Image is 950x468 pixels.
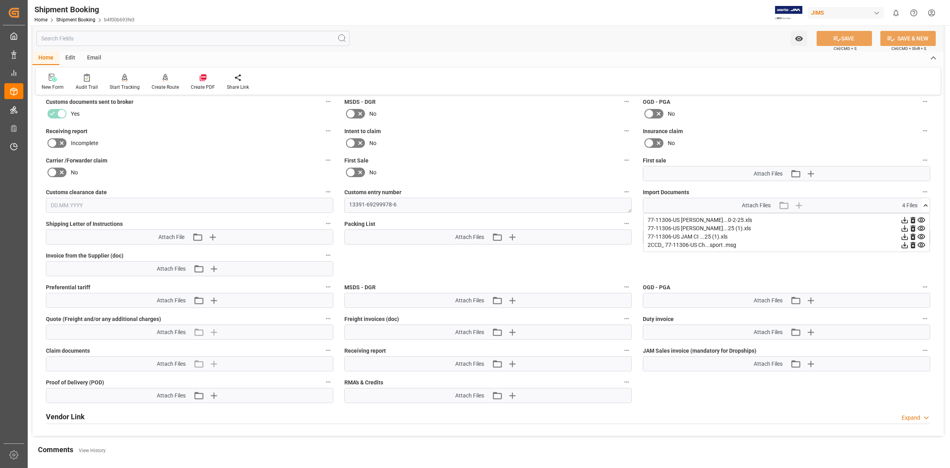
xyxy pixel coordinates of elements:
[648,224,925,233] div: 77-11306-US [PERSON_NAME]...25 (1).xls
[323,377,333,387] button: Proof of Delivery (POD)
[157,360,186,368] span: Attach Files
[455,328,484,336] span: Attach Files
[323,218,333,229] button: Shipping Letter of Instructions
[621,126,632,136] button: Intent to claim
[344,188,401,197] span: Customs entry number
[46,198,333,213] input: DD.MM.YYYY
[46,98,133,106] span: Customs documents sent to broker
[157,296,186,305] span: Attach Files
[455,360,484,368] span: Attach Files
[643,157,666,165] span: First sale
[621,218,632,229] button: Packing List
[621,313,632,324] button: Freight invoices (doc)
[754,170,783,178] span: Attach Files
[887,4,905,22] button: show 0 new notifications
[621,155,632,165] button: First Sale
[621,96,632,107] button: MSDS - DGR
[157,328,186,336] span: Attach Files
[643,188,689,197] span: Import Documents
[344,127,381,136] span: Intent to claim
[754,360,783,368] span: Attach Files
[643,127,683,136] span: Insurance claim
[920,345,930,355] button: JAM Sales invoice (mandatory for Dropships)
[808,7,884,19] div: JIMS
[643,98,670,106] span: OGD - PGA
[344,347,386,355] span: Receiving report
[71,168,78,177] span: No
[71,139,98,147] span: Incomplete
[323,345,333,355] button: Claim documents
[648,216,925,224] div: 77-11306-US [PERSON_NAME]...0-2-25.xls
[742,201,771,210] span: Attach Files
[323,282,333,292] button: Preferential tariff
[920,313,930,324] button: Duty invoice
[323,187,333,197] button: Customs clearance date
[754,328,783,336] span: Attach Files
[323,155,333,165] button: Carrier /Forwarder claim
[920,96,930,107] button: OGD - PGA
[344,378,383,387] span: RMA's & Credits
[227,84,249,91] div: Share Link
[36,31,350,46] input: Search Fields
[110,84,140,91] div: Start Tracking
[34,17,47,23] a: Home
[46,188,107,197] span: Customs clearance date
[56,17,95,23] a: Shipment Booking
[880,31,936,46] button: SAVE & NEW
[46,157,107,165] span: Carrier /Forwarder claim
[46,220,123,228] span: Shipping Letter of Instructions
[344,98,376,106] span: MSDS - DGR
[46,378,104,387] span: Proof of Delivery (POD)
[834,46,857,52] span: Ctrl/CMD + S
[157,392,186,400] span: Attach Files
[668,139,675,147] span: No
[76,84,98,91] div: Audit Trail
[344,220,375,228] span: Packing List
[791,31,807,46] button: open menu
[323,96,333,107] button: Customs documents sent to broker
[621,377,632,387] button: RMA's & Credits
[323,250,333,260] button: Invoice from the Supplier (doc)
[621,187,632,197] button: Customs entry number
[891,46,926,52] span: Ctrl/CMD + Shift + S
[46,315,161,323] span: Quote (Freight and/or any additional charges)
[38,444,73,455] h2: Comments
[369,168,376,177] span: No
[808,5,887,20] button: JIMS
[668,110,675,118] span: No
[32,52,59,65] div: Home
[71,110,80,118] span: Yes
[369,139,376,147] span: No
[46,127,87,136] span: Receiving report
[920,282,930,292] button: OGD - PGA
[46,411,85,422] h2: Vendor Link
[157,265,186,273] span: Attach Files
[648,241,925,249] div: 2CCD_ 77-11306-US Ch...sport .msg
[621,282,632,292] button: MSDS - DGR
[42,84,64,91] div: New Form
[643,315,674,323] span: Duty invoice
[817,31,872,46] button: SAVE
[158,233,184,241] span: Attach File
[81,52,107,65] div: Email
[621,345,632,355] button: Receiving report
[920,155,930,165] button: First sale
[905,4,923,22] button: Help Center
[191,84,215,91] div: Create PDF
[344,283,376,292] span: MSDS - DGR
[79,448,106,453] a: View History
[754,296,783,305] span: Attach Files
[643,347,756,355] span: JAM Sales invoice (mandatory for Dropships)
[344,157,369,165] span: First Sale
[455,392,484,400] span: Attach Files
[59,52,81,65] div: Edit
[902,414,920,422] div: Expand
[369,110,376,118] span: No
[323,313,333,324] button: Quote (Freight and/or any additional charges)
[775,6,802,20] img: Exertis%20JAM%20-%20Email%20Logo.jpg_1722504956.jpg
[455,296,484,305] span: Attach Files
[648,233,925,241] div: 77-11306-US JAM CI ...25 (1).xls
[344,315,399,323] span: Freight invoices (doc)
[455,233,484,241] span: Attach Files
[902,201,918,210] span: 4 Files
